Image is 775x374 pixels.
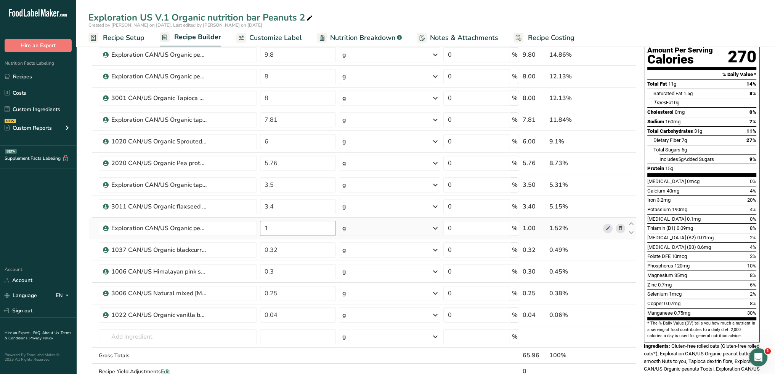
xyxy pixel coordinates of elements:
[522,137,546,146] div: 6.00
[647,54,713,65] div: Calories
[647,109,674,115] span: Cholesterol
[522,159,546,168] div: 5.76
[647,166,664,171] span: Protein
[42,330,61,336] a: About Us .
[528,33,574,43] span: Recipe Costing
[342,137,346,146] div: g
[99,352,257,360] div: Gross Totals
[249,33,302,43] span: Customize Label
[750,272,756,278] span: 8%
[728,47,756,67] div: 270
[765,348,771,354] span: 1
[665,119,680,124] span: 160mg
[647,301,663,306] span: Copper
[522,50,546,59] div: 9.80
[549,180,600,189] div: 5.31%
[549,202,600,211] div: 5.15%
[675,109,685,115] span: 0mg
[647,207,671,212] span: Potassium
[653,100,666,105] i: Trans
[342,289,346,298] div: g
[330,33,395,43] span: Nutrition Breakdown
[746,137,756,143] span: 27%
[658,282,672,288] span: 0.7mg
[647,244,696,250] span: [MEDICAL_DATA] (B3)
[750,207,756,212] span: 4%
[684,91,693,96] span: 1.5g
[342,94,346,103] div: g
[665,166,673,171] span: 15g
[750,178,756,184] span: 0%
[749,91,756,96] span: 8%
[647,81,667,87] span: Total Fat
[5,119,16,123] div: NEW
[747,197,756,203] span: 20%
[99,329,257,344] input: Add Ingredient
[549,115,600,124] div: 11.84%
[750,253,756,259] span: 2%
[750,188,756,194] span: 4%
[647,253,671,259] span: Folate DFE
[647,291,668,297] span: Selenium
[111,289,207,298] div: 3006 CAN/US Natural mixed [MEDICAL_DATA] 70 HSF
[647,282,657,288] span: Zinc
[647,320,756,339] section: * The % Daily Value (DV) tells you how much a nutrient in a serving of food contributes to a dail...
[29,336,53,341] a: Privacy Policy
[522,224,546,233] div: 1.00
[644,343,670,349] span: Ingredients:
[549,224,600,233] div: 1.52%
[549,94,600,103] div: 12.13%
[549,159,600,168] div: 8.73%
[549,137,600,146] div: 9.1%
[549,245,600,255] div: 0.49%
[647,70,756,79] section: % Daily Value *
[342,115,346,124] div: g
[342,310,346,320] div: g
[111,267,207,276] div: 1006 CAN/US Himalayan pink salt Tootsi
[750,244,756,250] span: 4%
[522,72,546,81] div: 8.00
[674,272,687,278] span: 35mg
[749,109,756,115] span: 0%
[111,159,207,168] div: 2020 CAN/US Organic Pea protein crisps PURIS
[111,94,207,103] div: 3001 CAN/US Organic Tapioca dextrin fibre 70 [PERSON_NAME] Advanced Ingredients
[522,351,546,360] div: 65.96
[522,310,546,320] div: 0.04
[750,291,756,297] span: 2%
[747,263,756,269] span: 10%
[659,156,714,162] span: Includes Added Sugars
[682,137,687,143] span: 7g
[111,180,207,189] div: Exploration CAN/US Organic tapioca syrup DE27 Ciranda
[342,72,346,81] div: g
[342,267,346,276] div: g
[549,289,600,298] div: 0.38%
[56,291,72,300] div: EN
[653,147,680,153] span: Total Sugars
[682,147,687,153] span: 6g
[749,156,756,162] span: 9%
[522,180,546,189] div: 3.50
[417,29,498,46] a: Notes & Attachments
[88,11,314,24] div: Exploration US V.1 Organic nutrition bar Peanuts 2
[342,224,346,233] div: g
[111,224,207,233] div: Exploration CAN/US Organic peanut flour [PERSON_NAME] Naturals
[697,244,711,250] span: 0.6mg
[111,137,207,146] div: 1020 CAN/US Organic Sprouted brown rice protein powder Jiangxi Hengding
[111,310,207,320] div: 1022 CAN/US Organic vanilla bean powder Aust and [PERSON_NAME]
[750,235,756,240] span: 2%
[653,137,680,143] span: Dietary Fiber
[174,32,221,42] span: Recipe Builder
[160,29,221,47] a: Recipe Builder
[522,245,546,255] div: 0.32
[522,202,546,211] div: 3.40
[647,197,656,203] span: Iron
[342,50,346,59] div: g
[647,128,693,134] span: Total Carbohydrates
[513,29,574,46] a: Recipe Costing
[5,124,52,132] div: Custom Reports
[674,100,679,105] span: 0g
[747,310,756,316] span: 30%
[647,310,673,316] span: Manganese
[647,119,664,124] span: Sodium
[687,216,701,222] span: 0.1mg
